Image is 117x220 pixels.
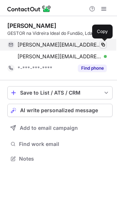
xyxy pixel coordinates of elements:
[7,86,113,99] button: save-profile-one-click
[7,104,113,117] button: AI write personalized message
[7,121,113,135] button: Add to email campaign
[18,41,101,48] span: [PERSON_NAME][EMAIL_ADDRESS][DOMAIN_NAME]
[7,30,113,37] div: GESTOR na Vidreira Ideal do Fundão, Lda
[20,125,78,131] span: Add to email campaign
[7,22,56,29] div: [PERSON_NAME]
[19,141,110,147] span: Find work email
[78,65,107,72] button: Reveal Button
[18,53,101,60] span: [PERSON_NAME][EMAIL_ADDRESS][DOMAIN_NAME]
[7,139,113,149] button: Find work email
[20,90,100,96] div: Save to List / ATS / CRM
[19,155,110,162] span: Notes
[7,154,113,164] button: Notes
[20,107,98,113] span: AI write personalized message
[7,4,51,13] img: ContactOut v5.3.10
